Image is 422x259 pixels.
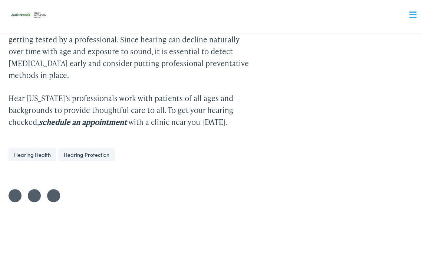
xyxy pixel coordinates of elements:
[39,115,127,125] em: schedule an appointment
[14,30,419,53] a: What We Offer
[9,20,255,79] p: The most natural step you can take in improving your hearing health is getting tested by a profes...
[28,187,41,200] a: Share on Facebook
[39,115,128,125] a: schedule an appointment
[9,187,22,200] a: Share on Twitter
[58,146,115,159] a: Hearing Protection
[9,90,255,126] p: Hear [US_STATE]’s professionals work with patients of all ages and backgrounds to provide thought...
[9,146,56,159] a: Hearing Health
[47,187,60,200] a: Share on LinkedIn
